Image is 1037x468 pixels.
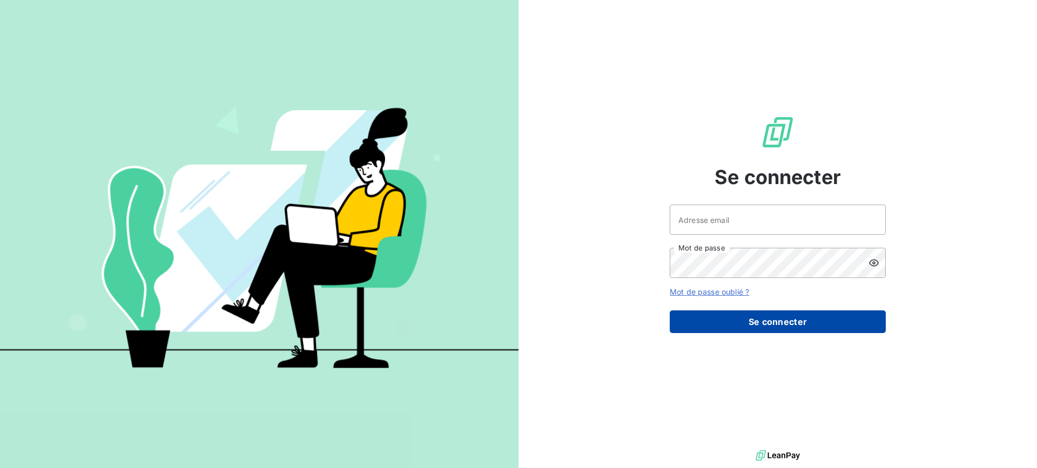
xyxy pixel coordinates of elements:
[670,310,886,333] button: Se connecter
[760,115,795,150] img: Logo LeanPay
[756,447,800,464] img: logo
[670,205,886,235] input: placeholder
[670,287,749,296] a: Mot de passe oublié ?
[715,162,841,192] span: Se connecter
